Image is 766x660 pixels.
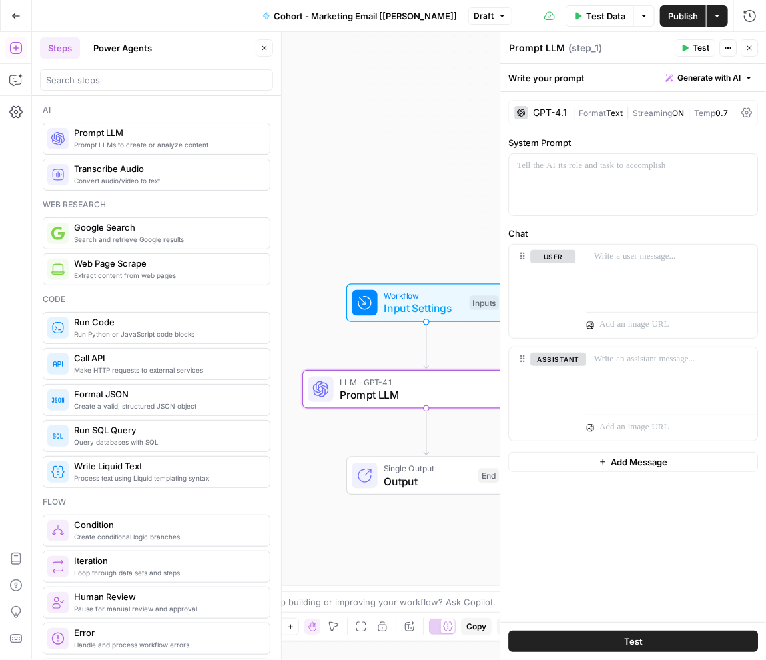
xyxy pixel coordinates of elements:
[530,353,586,366] button: assistant
[74,365,259,375] span: Make HTTP requests to external services
[424,408,428,455] g: Edge from step_1 to end
[384,301,463,317] span: Input Settings
[74,639,259,650] span: Handle and process workflow errors
[384,289,463,302] span: Workflow
[509,245,575,338] div: user
[468,7,512,25] button: Draft
[74,590,259,603] span: Human Review
[302,370,550,409] div: LLM · GPT-4.1Prompt LLMStep 1
[384,462,472,475] span: Single Output
[606,108,623,118] span: Text
[660,5,706,27] button: Publish
[340,387,508,403] span: Prompt LLM
[533,108,567,117] div: GPT-4.1
[43,104,270,116] div: Ai
[74,518,259,531] span: Condition
[715,108,728,118] span: 0.7
[74,626,259,639] span: Error
[461,618,492,635] button: Copy
[46,73,267,87] input: Search steps
[684,105,694,119] span: |
[508,452,758,472] button: Add Message
[568,41,602,55] span: ( step_1 )
[74,139,259,150] span: Prompt LLMs to create or analyze content
[530,250,575,263] button: user
[74,567,259,578] span: Loop through data sets and steps
[85,37,160,59] button: Power Agents
[675,39,715,57] button: Test
[508,227,758,240] label: Chat
[74,175,259,186] span: Convert audio/video to text
[74,554,259,567] span: Iteration
[43,496,270,508] div: Flow
[254,5,466,27] button: Cohort - Marketing Email [[PERSON_NAME]]
[611,455,667,469] span: Add Message
[74,162,259,175] span: Transcribe Audio
[74,270,259,281] span: Extract content from web pages
[74,473,259,483] span: Process text using Liquid templating syntax
[478,469,499,483] div: End
[474,10,494,22] span: Draft
[74,387,259,401] span: Format JSON
[694,108,715,118] span: Temp
[340,375,508,388] span: LLM · GPT-4.1
[74,126,259,139] span: Prompt LLM
[677,72,741,84] span: Generate with AI
[672,108,684,118] span: ON
[500,64,766,91] div: Write your prompt
[509,41,565,55] textarea: Prompt LLM
[633,108,672,118] span: Streaming
[74,315,259,329] span: Run Code
[43,293,270,305] div: Code
[74,437,259,447] span: Query databases with SQL
[623,105,633,119] span: |
[466,621,486,633] span: Copy
[668,9,698,23] span: Publish
[74,603,259,614] span: Pause for manual review and approval
[74,234,259,245] span: Search and retrieve Google results
[566,5,633,27] button: Test Data
[384,473,472,489] span: Output
[470,295,499,310] div: Inputs
[40,37,80,59] button: Steps
[302,283,550,322] div: WorkflowInput SettingsInputs
[74,221,259,234] span: Google Search
[274,9,458,23] span: Cohort - Marketing Email [[PERSON_NAME]]
[74,423,259,437] span: Run SQL Query
[424,322,428,369] g: Edge from start to step_1
[660,69,758,87] button: Generate with AI
[74,401,259,411] span: Create a valid, structured JSON object
[508,136,758,149] label: System Prompt
[579,108,606,118] span: Format
[509,347,575,441] div: assistant
[43,199,270,211] div: Web research
[74,329,259,339] span: Run Python or JavaScript code blocks
[74,531,259,542] span: Create conditional logic branches
[693,42,709,54] span: Test
[74,459,259,473] span: Write Liquid Text
[586,9,625,23] span: Test Data
[508,631,758,652] button: Test
[74,351,259,365] span: Call API
[572,105,579,119] span: |
[624,635,643,648] span: Test
[74,257,259,270] span: Web Page Scrape
[302,457,550,495] div: Single OutputOutputEnd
